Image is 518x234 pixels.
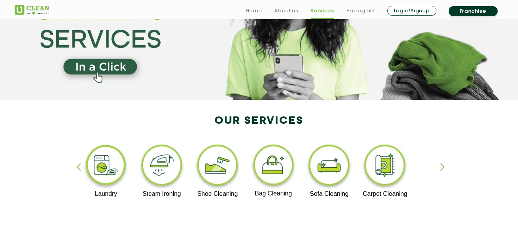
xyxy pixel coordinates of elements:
[361,190,409,197] p: Carpet Cleaning
[82,143,130,190] img: laundry_cleaning_11zon.webp
[82,190,130,197] p: Laundry
[274,6,298,15] a: About us
[246,6,262,15] a: Home
[194,190,241,197] p: Shoe Cleaning
[449,6,498,16] a: Franchise
[15,5,49,15] img: UClean Laundry and Dry Cleaning
[305,143,353,190] img: sofa_cleaning_11zon.webp
[138,143,186,190] img: steam_ironing_11zon.webp
[194,143,241,190] img: shoe_cleaning_11zon.webp
[138,190,186,197] p: Steam Ironing
[305,190,353,197] p: Sofa Cleaning
[310,6,334,15] a: Services
[361,143,409,190] img: carpet_cleaning_11zon.webp
[250,143,297,190] img: bag_cleaning_11zon.webp
[347,6,375,15] a: Pricing List
[250,190,297,197] p: Bag Cleaning
[387,6,436,16] a: Login/Signup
